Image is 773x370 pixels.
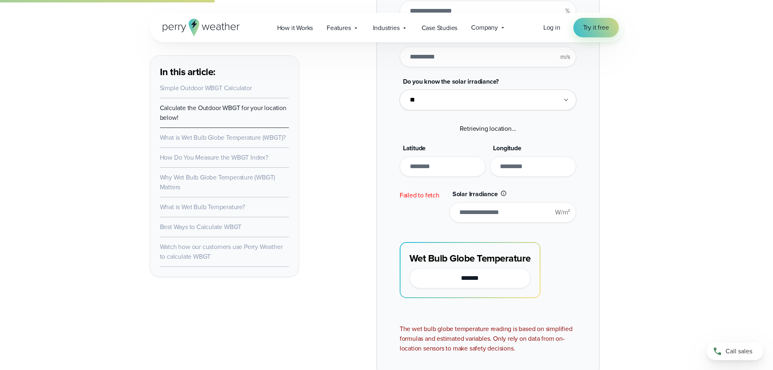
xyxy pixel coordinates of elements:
span: Company [471,23,498,32]
a: Best Ways to Calculate WBGT [160,222,242,232]
a: Calculate the Outdoor WBGT for your location below! [160,103,286,122]
a: Case Studies [415,19,465,36]
span: Try it free [583,23,609,32]
span: Retrieving location... [460,124,517,133]
a: Watch how our customers use Perry Weather to calculate WBGT [160,242,283,261]
a: How it Works [270,19,320,36]
a: Why Wet Bulb Globe Temperature (WBGT) Matters [160,173,276,192]
a: Try it free [573,18,619,37]
a: Call sales [706,342,763,360]
a: Simple Outdoor WBGT Calculator [160,83,252,93]
span: Call sales [726,346,752,356]
a: How Do You Measure the WBGT Index? [160,153,268,162]
a: What is Wet Bulb Globe Temperature (WBGT)? [160,133,286,142]
span: Do you know the solar irradiance? [403,77,499,86]
span: Latitude [403,143,426,153]
a: What is Wet Bulb Temperature? [160,202,245,212]
h3: In this article: [160,65,289,78]
a: Log in [543,23,560,32]
span: Solar Irradiance [452,189,498,199]
span: Features [327,23,351,33]
span: Failed to fetch [400,190,439,200]
div: The wet bulb globe temperature reading is based on simplified formulas and estimated variables. O... [400,324,576,353]
span: Longitude [493,143,521,153]
span: Case Studies [422,23,458,33]
span: How it Works [277,23,313,33]
span: Industries [373,23,400,33]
